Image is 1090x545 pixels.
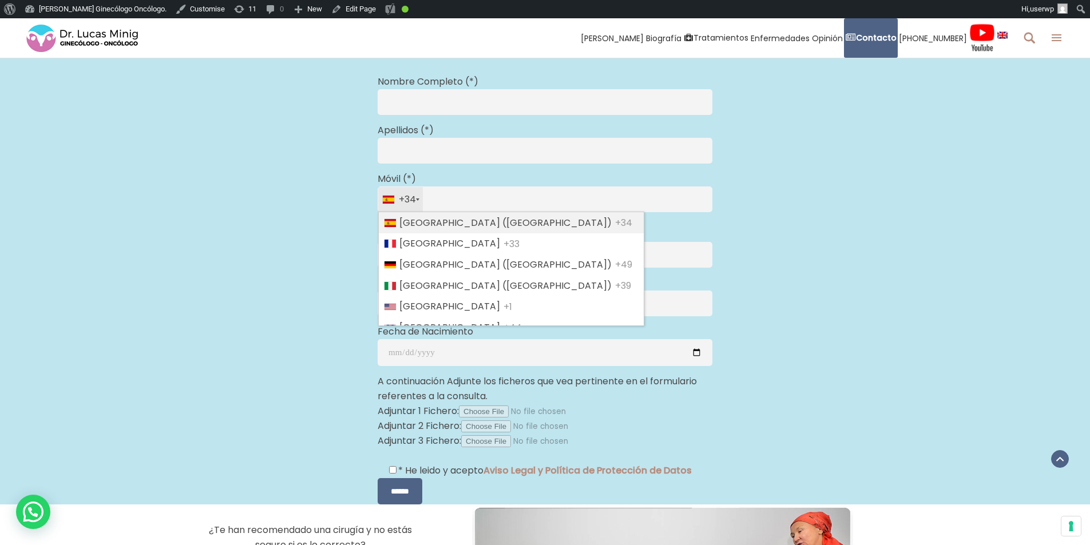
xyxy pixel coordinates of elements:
[646,31,681,45] span: Biografía
[615,216,632,229] span: +34
[750,18,811,58] a: Enfermedades
[899,31,967,45] span: [PHONE_NUMBER]
[504,321,522,334] span: +44
[378,276,712,324] p: DNI/NIE/Pasaporte
[378,172,712,276] p: Móvil (*) Email (*)
[399,321,500,334] span: [GEOGRAPHIC_DATA]
[969,23,995,52] img: Videos Youtube Ginecología
[378,324,712,374] p: Fecha de Nacimiento
[997,31,1008,38] img: language english
[751,31,810,45] span: Enfermedades
[399,279,612,292] span: [GEOGRAPHIC_DATA] ([GEOGRAPHIC_DATA])
[996,18,1009,58] a: language english
[844,18,898,58] a: Contacto
[581,31,644,45] span: [PERSON_NAME]
[399,237,500,250] span: [GEOGRAPHIC_DATA]
[389,466,397,474] input: * He leido y aceptoAviso Legal y Política de Protección de Datos
[811,18,844,58] a: Opinión
[615,258,632,271] span: +49
[856,32,897,43] strong: Contacto
[483,464,692,477] a: Aviso Legal y Política de Protección de Datos
[504,300,512,313] span: +1
[968,18,996,58] a: Videos Youtube Ginecología
[1061,516,1081,536] button: Sus preferencias de consentimiento para tecnologías de seguimiento
[683,18,750,58] a: Tratamientos
[645,18,683,58] a: Biografía
[383,187,423,212] div: +34
[898,18,968,58] a: [PHONE_NUMBER]
[399,258,612,271] span: [GEOGRAPHIC_DATA] ([GEOGRAPHIC_DATA])
[378,464,692,477] label: * He leido y acepto
[693,31,748,45] span: Tratamientos
[812,31,843,45] span: Opinión
[399,216,612,229] span: [GEOGRAPHIC_DATA] ([GEOGRAPHIC_DATA])
[378,74,712,172] p: Nombre Completo (*) Apellidos (*)
[378,187,423,212] div: Spain (España): +34
[1030,5,1054,13] span: userwp
[504,237,520,250] span: +33
[378,404,712,448] p: Adjuntar 1 Fichero: Adjuntar 2 Fichero: Adjuntar 3 Fichero:
[399,300,500,313] span: [GEOGRAPHIC_DATA]
[378,374,712,404] p: A continuación Adjunte los ficheros que vea pertinente en el formulario referentes a la consulta.
[615,279,631,292] span: +39
[580,18,645,58] a: [PERSON_NAME]
[402,6,409,13] div: Good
